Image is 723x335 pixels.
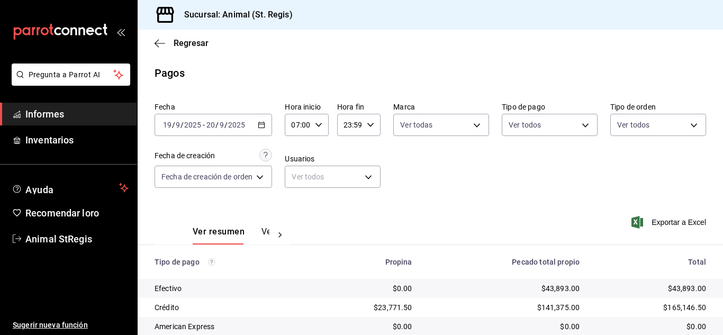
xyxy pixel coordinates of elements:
input: -- [162,121,172,129]
font: Recomendar loro [25,207,99,219]
font: Ayuda [25,184,54,195]
font: Propina [385,258,412,266]
font: Total [688,258,706,266]
font: Inventarios [25,134,74,146]
input: ---- [228,121,246,129]
font: Ver pagos [261,227,301,237]
font: / [224,121,228,129]
font: Sugerir nueva función [13,321,88,329]
font: $0.00 [393,284,412,293]
font: $0.00 [686,322,706,331]
font: Crédito [155,303,179,312]
font: $43,893.00 [541,284,580,293]
input: -- [175,121,180,129]
font: Pagos [155,67,185,79]
font: Informes [25,108,64,120]
font: - [203,121,205,129]
font: Animal StRegis [25,233,92,245]
font: Fecha de creación de orden [161,173,252,181]
font: / [215,121,219,129]
button: abrir_cajón_menú [116,28,125,36]
font: Ver todos [509,121,541,129]
font: $0.00 [393,322,412,331]
div: pestañas de navegación [193,226,269,245]
button: Regresar [155,38,209,48]
font: Ver todas [400,121,432,129]
font: Usuarios [285,155,314,163]
font: $0.00 [560,322,580,331]
font: Pregunta a Parrot AI [29,70,101,79]
input: -- [206,121,215,129]
font: $43,893.00 [668,284,707,293]
font: Sucursal: Animal (St. Regis) [184,10,293,20]
button: Pregunta a Parrot AI [12,64,130,86]
a: Pregunta a Parrot AI [7,77,130,88]
button: Exportar a Excel [634,216,706,229]
font: Hora inicio [285,103,320,111]
font: Tipo de pago [502,103,545,111]
input: ---- [184,121,202,129]
font: / [180,121,184,129]
font: Tipo de pago [155,258,200,266]
font: $165,146.50 [663,303,706,312]
font: Ver todos [617,121,649,129]
font: Marca [393,103,415,111]
font: Regresar [174,38,209,48]
font: $141,375.00 [537,303,580,312]
font: Fecha [155,103,175,111]
font: Pecado total propio [512,258,580,266]
font: Ver todos [292,173,324,181]
font: Efectivo [155,284,182,293]
font: Ver resumen [193,227,245,237]
input: -- [219,121,224,129]
font: $23,771.50 [374,303,412,312]
font: Fecha de creación [155,151,215,160]
font: Exportar a Excel [652,218,706,227]
font: Hora fin [337,103,364,111]
font: / [172,121,175,129]
font: American Express [155,322,214,331]
svg: Los pagos realizados con Pay y otras terminales son montos brutos. [208,258,215,266]
font: Tipo de orden [610,103,656,111]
